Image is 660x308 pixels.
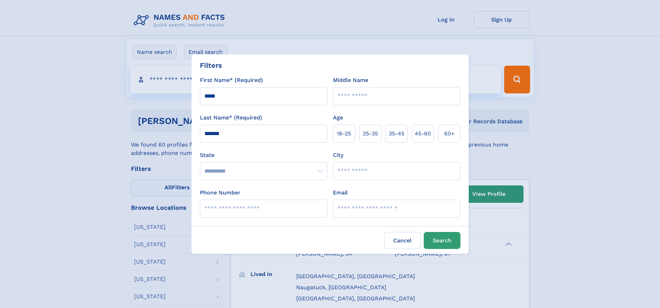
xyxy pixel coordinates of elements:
[337,130,351,138] span: 18‑25
[389,130,404,138] span: 35‑45
[333,76,368,84] label: Middle Name
[384,232,421,249] label: Cancel
[200,60,222,70] div: Filters
[200,189,240,197] label: Phone Number
[415,130,431,138] span: 45‑60
[200,76,263,84] label: First Name* (Required)
[200,114,262,122] label: Last Name* (Required)
[444,130,455,138] span: 60+
[363,130,378,138] span: 25‑35
[333,151,343,159] label: City
[333,189,348,197] label: Email
[200,151,327,159] label: State
[333,114,343,122] label: Age
[424,232,460,249] button: Search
